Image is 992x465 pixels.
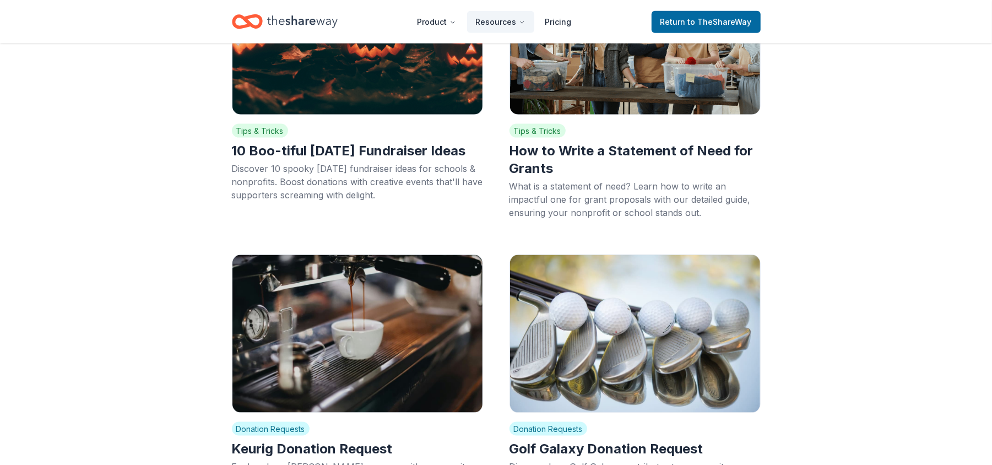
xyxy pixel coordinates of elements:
h2: 10 Boo-tiful [DATE] Fundraiser Ideas [232,142,483,160]
nav: Main [409,9,581,35]
span: Tips & Tricks [509,124,566,138]
a: Returnto TheShareWay [652,11,761,33]
div: Discover 10 spooky [DATE] fundraiser ideas for schools & nonprofits. Boost donations with creativ... [232,162,483,202]
span: Return [660,15,752,29]
h2: How to Write a Statement of Need for Grants [509,142,761,177]
span: to TheShareWay [688,17,752,26]
button: Resources [467,11,534,33]
a: Pricing [536,11,581,33]
h2: Golf Galaxy Donation Request [509,440,761,458]
a: Home [232,9,338,35]
span: Tips & Tricks [232,124,288,138]
img: Cover photo for blog post [232,255,483,413]
img: Cover photo for blog post [509,255,761,413]
button: Product [409,11,465,33]
span: Donation Requests [232,422,310,436]
span: Donation Requests [509,422,587,436]
h2: Keurig Donation Request [232,440,483,458]
div: What is a statement of need? Learn how to write an impactful one for grant proposals with our det... [509,180,761,219]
